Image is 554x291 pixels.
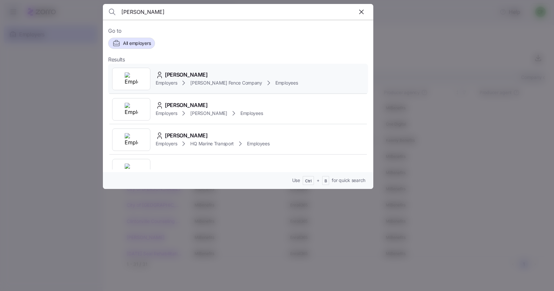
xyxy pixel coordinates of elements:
span: Results [108,55,125,64]
span: Employees [247,140,269,147]
span: Employers [156,80,177,86]
span: Employees [240,110,263,117]
span: All employers [123,40,151,47]
span: B [324,178,327,184]
span: Use [292,177,300,184]
span: Employers [156,110,177,117]
span: [PERSON_NAME] [165,131,208,140]
span: [PERSON_NAME] [165,71,208,79]
img: Employer logo [125,164,138,177]
span: Go to [108,27,368,35]
span: + [317,177,320,184]
span: [PERSON_NAME] [165,101,208,109]
button: All employers [108,38,155,49]
span: Employees [275,80,298,86]
span: Ctrl [305,178,312,184]
span: Employers [156,140,177,147]
span: [PERSON_NAME] Fence Company [190,80,262,86]
span: HQ Marine Transport [190,140,234,147]
img: Employer logo [125,133,138,146]
img: Employer logo [125,72,138,86]
span: for quick search [332,177,365,184]
span: [PERSON_NAME] [190,110,227,117]
img: Employer logo [125,103,138,116]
